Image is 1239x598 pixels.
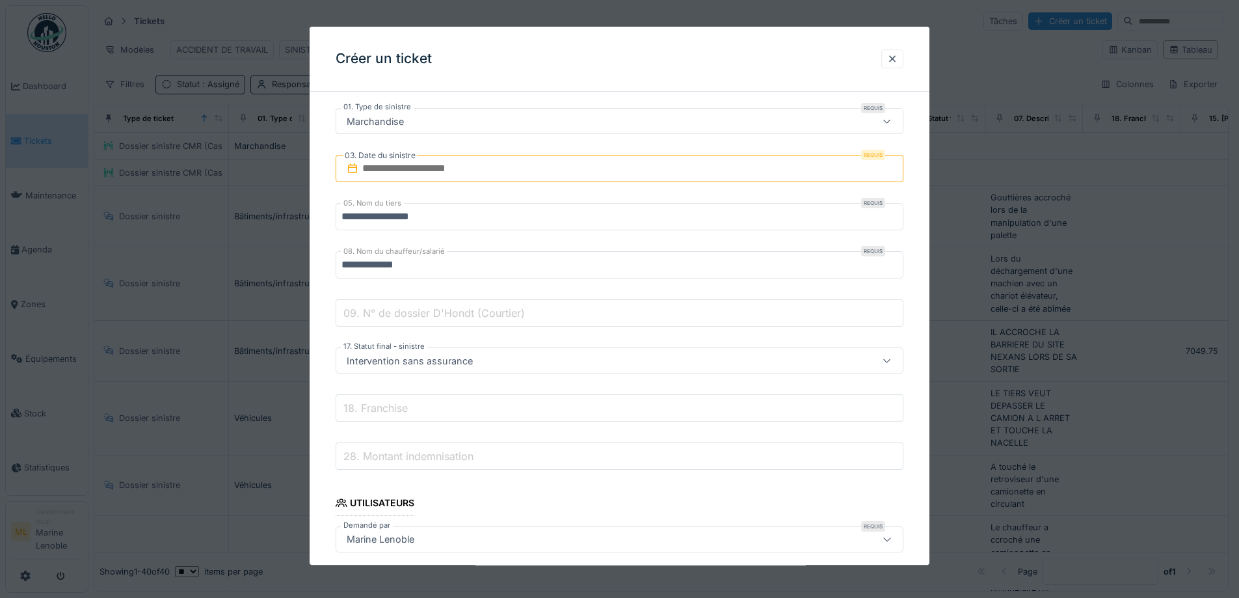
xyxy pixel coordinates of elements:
div: Requis [861,521,885,532]
label: 09. N° de dossier D'Hondt (Courtier) [341,305,527,321]
label: 05. Nom du tiers [341,198,404,210]
div: Utilisateurs [336,494,414,516]
label: 28. Montant indemnisation [341,448,476,464]
div: Requis [861,247,885,257]
div: Marchandise [341,115,409,129]
div: Intervention sans assurance [341,354,478,368]
label: 18. Franchise [341,400,410,416]
label: 08. Nom du chauffeur/salarié [341,247,447,258]
label: 03. Date du sinistre [343,149,417,163]
div: Requis [861,150,885,161]
h3: Créer un ticket [336,51,432,67]
div: Requis [861,198,885,209]
label: Demandé par [341,520,393,531]
div: Requis [861,103,885,114]
label: 01. Type de sinistre [341,102,414,113]
label: 17. Statut final - sinistre [341,342,427,353]
div: Marine Lenoble [341,532,420,547]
